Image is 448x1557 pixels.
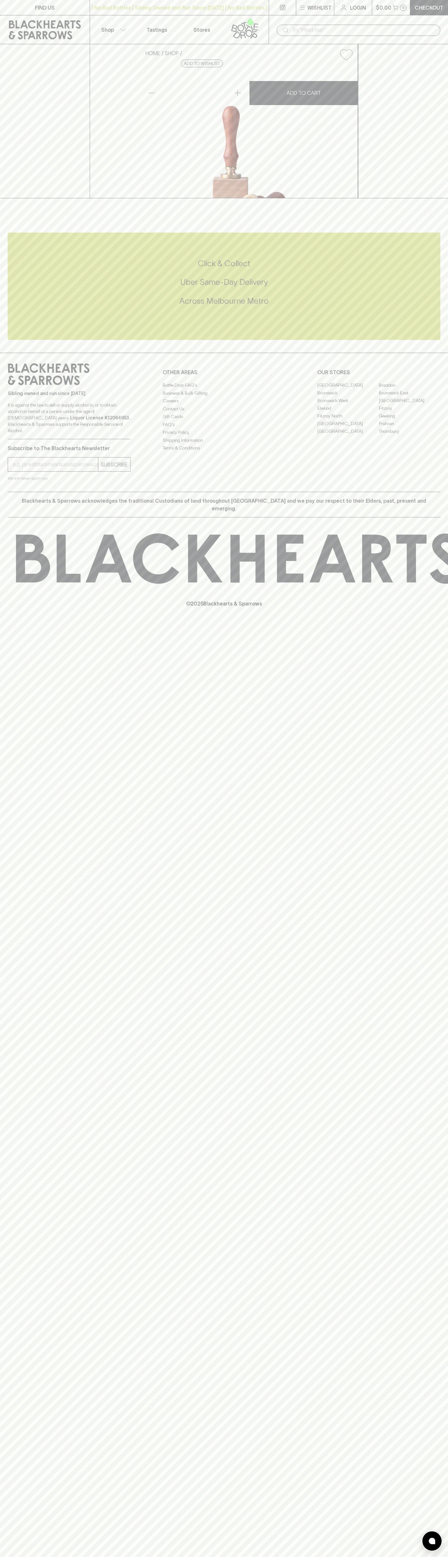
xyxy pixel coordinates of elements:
p: OTHER AREAS [163,368,286,376]
p: Shop [101,26,114,34]
h5: Uber Same-Day Delivery [8,277,440,287]
p: Checkout [415,4,444,12]
a: [GEOGRAPHIC_DATA] [317,427,379,435]
div: Call to action block [8,233,440,340]
a: Thornbury [379,427,440,435]
a: Shipping Information [163,436,286,444]
a: FAQ's [163,421,286,428]
p: We will never spam you [8,475,131,482]
button: Shop [90,15,135,44]
button: Add to wishlist [181,60,223,67]
p: Subscribe to The Blackhearts Newsletter [8,444,131,452]
a: Careers [163,397,286,405]
p: OUR STORES [317,368,440,376]
p: $0.00 [376,4,391,12]
a: [GEOGRAPHIC_DATA] [317,381,379,389]
h5: Click & Collect [8,258,440,269]
a: [GEOGRAPHIC_DATA] [379,397,440,404]
a: Stores [179,15,224,44]
a: Bottle Drop FAQ's [163,382,286,389]
p: Blackhearts & Sparrows acknowledges the traditional Custodians of land throughout [GEOGRAPHIC_DAT... [12,497,436,512]
img: 34257.png [140,66,358,198]
p: Wishlist [307,4,332,12]
a: Brunswick [317,389,379,397]
p: Sibling owned and run since [DATE] [8,390,131,397]
p: FIND US [35,4,55,12]
p: SUBSCRIBE [101,461,128,468]
a: Contact Us [163,405,286,413]
a: HOME [145,50,160,56]
a: Fitzroy North [317,412,379,420]
a: Business & Bulk Gifting [163,389,286,397]
p: ADD TO CART [287,89,321,97]
p: It is against the law to sell or supply alcohol to, or to obtain alcohol on behalf of a person un... [8,402,131,434]
a: Privacy Policy [163,429,286,436]
button: Add to wishlist [338,47,355,63]
strong: Liquor License #32064953 [70,415,129,420]
button: SUBSCRIBE [98,457,130,471]
p: Tastings [147,26,167,34]
a: [GEOGRAPHIC_DATA] [317,420,379,427]
a: Elwood [317,404,379,412]
a: Geelong [379,412,440,420]
p: Stores [193,26,210,34]
a: Prahran [379,420,440,427]
a: SHOP [165,50,179,56]
a: Fitzroy [379,404,440,412]
a: Brunswick West [317,397,379,404]
input: e.g. jane@blackheartsandsparrows.com.au [13,459,98,470]
a: Brunswick East [379,389,440,397]
input: Try "Pinot noir" [292,25,435,35]
a: Terms & Conditions [163,444,286,452]
a: Gift Cards [163,413,286,421]
img: bubble-icon [429,1538,435,1544]
a: Braddon [379,381,440,389]
p: Login [350,4,366,12]
p: 0 [402,6,404,9]
a: Tastings [134,15,179,44]
h5: Across Melbourne Metro [8,296,440,306]
button: ADD TO CART [249,81,358,105]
